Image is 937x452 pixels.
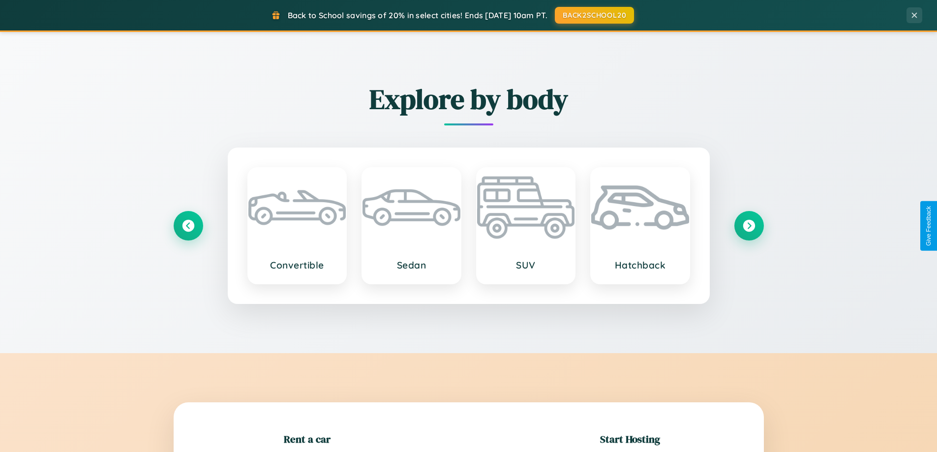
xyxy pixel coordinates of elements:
button: BACK2SCHOOL20 [555,7,634,24]
h3: Hatchback [601,259,679,271]
h3: Sedan [372,259,451,271]
h3: Convertible [258,259,336,271]
h2: Start Hosting [600,432,660,446]
div: Give Feedback [925,206,932,246]
h3: SUV [487,259,565,271]
h2: Rent a car [284,432,331,446]
span: Back to School savings of 20% in select cities! Ends [DATE] 10am PT. [288,10,547,20]
h2: Explore by body [174,80,764,118]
